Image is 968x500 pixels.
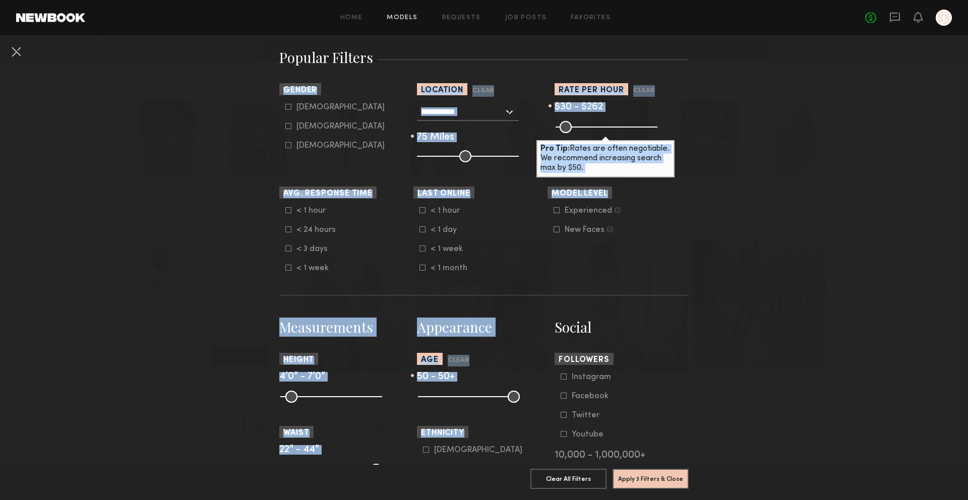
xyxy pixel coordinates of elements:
[540,145,570,153] b: Pro Tip:
[279,318,413,337] h3: Measurements
[431,265,470,271] div: < 1 month
[279,48,689,67] h3: Popular Filters
[536,140,675,177] div: Rates are often negotiable. We recommend increasing search max by $50.
[417,133,551,142] div: 75 Miles
[936,10,952,26] a: J
[530,469,607,489] button: Clear All Filters
[431,208,470,214] div: < 1 hour
[572,412,611,418] div: Twitter
[565,227,604,233] div: New Faces
[633,85,655,97] button: Clear
[279,372,325,382] span: 4’0” - 7’0”
[279,445,319,455] span: 22” - 44”
[555,102,603,112] span: $30 - $262
[296,123,385,130] div: [DEMOGRAPHIC_DATA]
[559,87,624,94] span: Rate per Hour
[571,15,611,21] a: Favorites
[572,374,611,380] div: Instagram
[296,246,336,252] div: < 3 days
[387,15,417,21] a: Models
[296,143,385,149] div: [DEMOGRAPHIC_DATA]
[340,15,363,21] a: Home
[296,104,385,110] div: [DEMOGRAPHIC_DATA]
[442,15,481,21] a: Requests
[552,190,608,198] span: Model Level
[8,43,24,61] common-close-button: Cancel
[472,85,494,97] button: Clear
[421,356,439,364] span: Age
[559,356,610,364] span: Followers
[431,246,470,252] div: < 1 week
[448,355,469,366] button: Clear
[283,87,317,94] span: Gender
[505,15,547,21] a: Job Posts
[565,208,612,214] div: Experienced
[417,318,551,337] h3: Appearance
[283,190,373,198] span: Avg. Response Time
[555,451,689,460] div: 10,000 - 1,000,000+
[421,429,464,437] span: Ethnicity
[555,318,689,337] h3: Social
[434,447,522,453] div: [DEMOGRAPHIC_DATA]
[431,227,470,233] div: < 1 day
[283,356,314,364] span: Height
[572,393,611,399] div: Facebook
[296,208,336,214] div: < 1 hour
[417,190,470,198] span: Last Online
[296,265,336,271] div: < 1 week
[417,372,455,382] span: 50 - 50+
[296,227,336,233] div: < 24 hours
[283,429,310,437] span: Waist
[572,431,611,437] div: Youtube
[421,87,463,94] span: Location
[613,469,689,489] button: Apply 3 Filters & Close
[8,43,24,59] button: Cancel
